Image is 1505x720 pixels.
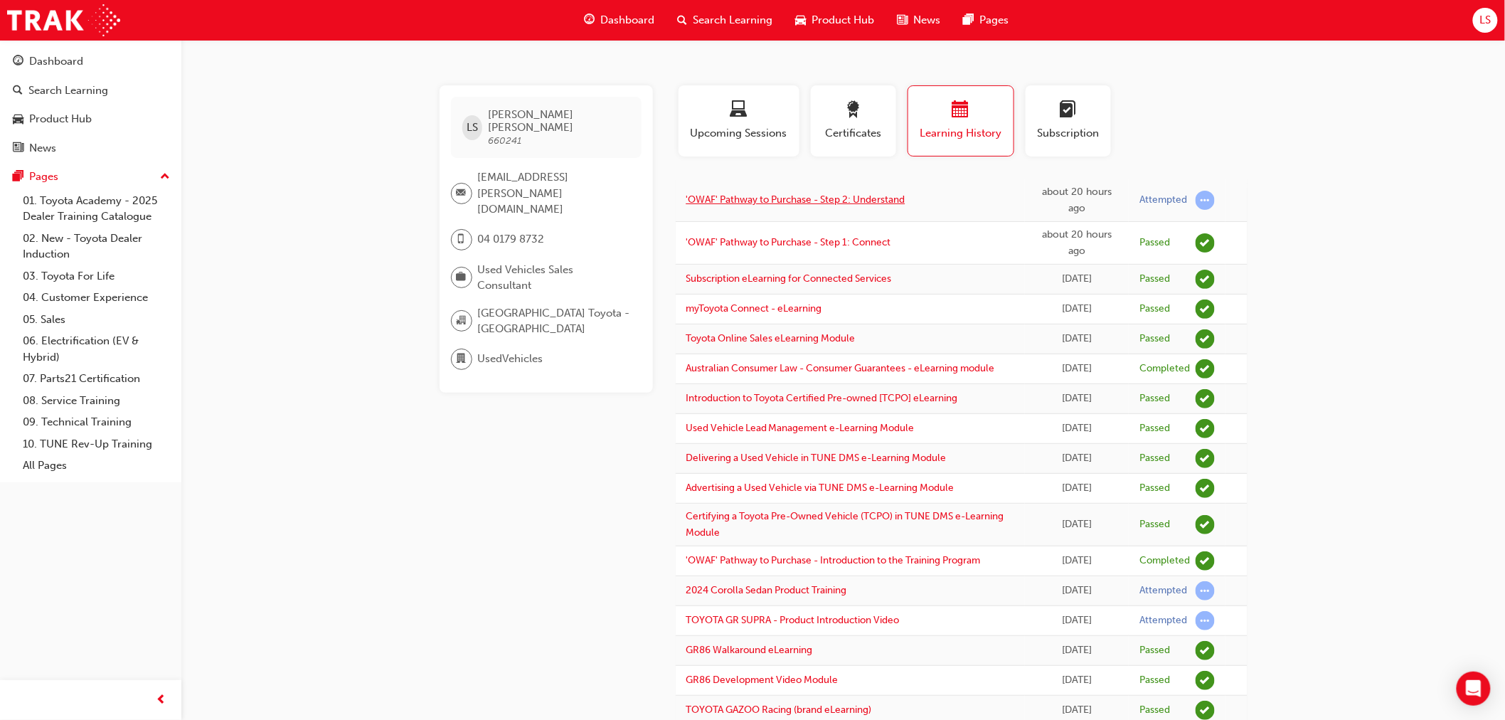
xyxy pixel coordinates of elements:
[1060,101,1077,120] span: learningplan-icon
[1196,581,1215,600] span: learningRecordVerb_ATTEMPT-icon
[1196,270,1215,289] span: learningRecordVerb_PASS-icon
[457,184,467,203] span: email-icon
[1196,515,1215,534] span: learningRecordVerb_PASS-icon
[952,101,969,120] span: calendar-icon
[686,674,839,686] a: GR86 Development Video Module
[1196,389,1215,408] span: learningRecordVerb_PASS-icon
[1139,236,1170,250] div: Passed
[17,190,176,228] a: 01. Toyota Academy - 2025 Dealer Training Catalogue
[666,6,785,35] a: search-iconSearch Learning
[1036,672,1119,689] div: Tue Aug 19 2025 21:22:48 GMT+1000 (Australian Eastern Standard Time)
[1196,329,1215,349] span: learningRecordVerb_PASS-icon
[1473,8,1498,33] button: LS
[6,164,176,190] button: Pages
[1139,644,1170,657] div: Passed
[29,53,83,70] div: Dashboard
[17,287,176,309] a: 04. Customer Experience
[686,584,847,596] a: 2024 Corolla Sedan Product Training
[919,125,1003,142] span: Learning History
[488,108,629,134] span: [PERSON_NAME] [PERSON_NAME]
[17,309,176,331] a: 05. Sales
[601,12,655,28] span: Dashboard
[17,228,176,265] a: 02. New - Toyota Dealer Induction
[898,11,908,29] span: news-icon
[1036,420,1119,437] div: Thu Aug 21 2025 21:38:50 GMT+1000 (Australian Eastern Standard Time)
[980,12,1009,28] span: Pages
[1139,452,1170,465] div: Passed
[678,11,688,29] span: search-icon
[1036,301,1119,317] div: Sun Aug 24 2025 20:42:01 GMT+1000 (Australian Eastern Standard Time)
[686,704,872,716] a: TOYOTA GAZOO Racing (brand eLearning)
[1139,704,1170,717] div: Passed
[1036,480,1119,497] div: Thu Aug 21 2025 20:54:01 GMT+1000 (Australian Eastern Standard Time)
[1196,233,1215,253] span: learningRecordVerb_PASS-icon
[1036,361,1119,377] div: Sun Aug 24 2025 20:25:22 GMT+1000 (Australian Eastern Standard Time)
[796,11,807,29] span: car-icon
[1139,272,1170,286] div: Passed
[1036,227,1119,259] div: Mon Aug 25 2025 16:59:22 GMT+1000 (Australian Eastern Standard Time)
[686,236,891,248] a: 'OWAF' Pathway to Purchase - Step 1: Connect
[686,422,915,434] a: Used Vehicle Lead Management e-Learning Module
[964,11,974,29] span: pages-icon
[1196,449,1215,468] span: learningRecordVerb_PASS-icon
[6,78,176,104] a: Search Learning
[478,305,630,337] span: [GEOGRAPHIC_DATA] Toyota - [GEOGRAPHIC_DATA]
[1139,482,1170,495] div: Passed
[17,265,176,287] a: 03. Toyota For Life
[689,125,789,142] span: Upcoming Sessions
[952,6,1021,35] a: pages-iconPages
[29,169,58,185] div: Pages
[1139,302,1170,316] div: Passed
[812,12,875,28] span: Product Hub
[1036,450,1119,467] div: Thu Aug 21 2025 21:29:25 GMT+1000 (Australian Eastern Standard Time)
[686,644,813,656] a: GR86 Walkaround eLearning
[1196,479,1215,498] span: learningRecordVerb_PASS-icon
[6,106,176,132] a: Product Hub
[908,85,1014,157] button: Learning History
[1479,12,1491,28] span: LS
[1139,392,1170,406] div: Passed
[1139,518,1170,531] div: Passed
[467,120,478,136] span: LS
[1139,362,1190,376] div: Completed
[1036,331,1119,347] div: Sun Aug 24 2025 20:36:42 GMT+1000 (Australian Eastern Standard Time)
[686,302,822,314] a: myToyota Connect - eLearning
[686,332,856,344] a: Toyota Online Sales eLearning Module
[686,614,900,626] a: TOYOTA GR SUPRA - Product Introduction Video
[686,510,1004,539] a: Certifying a Toyota Pre-Owned Vehicle (TCPO) in TUNE DMS e-Learning Module
[886,6,952,35] a: news-iconNews
[13,171,23,184] span: pages-icon
[29,140,56,157] div: News
[13,142,23,155] span: news-icon
[821,125,886,142] span: Certificates
[1036,391,1119,407] div: Fri Aug 22 2025 16:22:11 GMT+1000 (Australian Eastern Standard Time)
[488,134,521,147] span: 660241
[17,368,176,390] a: 07. Parts21 Certification
[17,390,176,412] a: 08. Service Training
[1139,554,1190,568] div: Completed
[17,330,176,368] a: 06. Electrification (EV & Hybrid)
[1036,642,1119,659] div: Tue Aug 19 2025 21:39:55 GMT+1000 (Australian Eastern Standard Time)
[1196,191,1215,210] span: learningRecordVerb_ATTEMPT-icon
[1196,611,1215,630] span: learningRecordVerb_ATTEMPT-icon
[679,85,799,157] button: Upcoming Sessions
[1036,517,1119,533] div: Thu Aug 21 2025 16:45:01 GMT+1000 (Australian Eastern Standard Time)
[1139,422,1170,435] div: Passed
[1139,332,1170,346] div: Passed
[811,85,896,157] button: Certificates
[156,692,167,709] span: prev-icon
[1196,701,1215,720] span: learningRecordVerb_PASS-icon
[686,194,905,206] a: 'OWAF' Pathway to Purchase - Step 2: Understand
[13,85,23,97] span: search-icon
[585,11,595,29] span: guage-icon
[1196,551,1215,571] span: learningRecordVerb_COMPLETE-icon
[1139,584,1187,598] div: Attempted
[7,4,120,36] img: Trak
[686,392,958,404] a: Introduction to Toyota Certified Pre-owned [TCPO] eLearning
[13,55,23,68] span: guage-icon
[17,411,176,433] a: 09. Technical Training
[29,111,92,127] div: Product Hub
[478,262,630,294] span: Used Vehicles Sales Consultant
